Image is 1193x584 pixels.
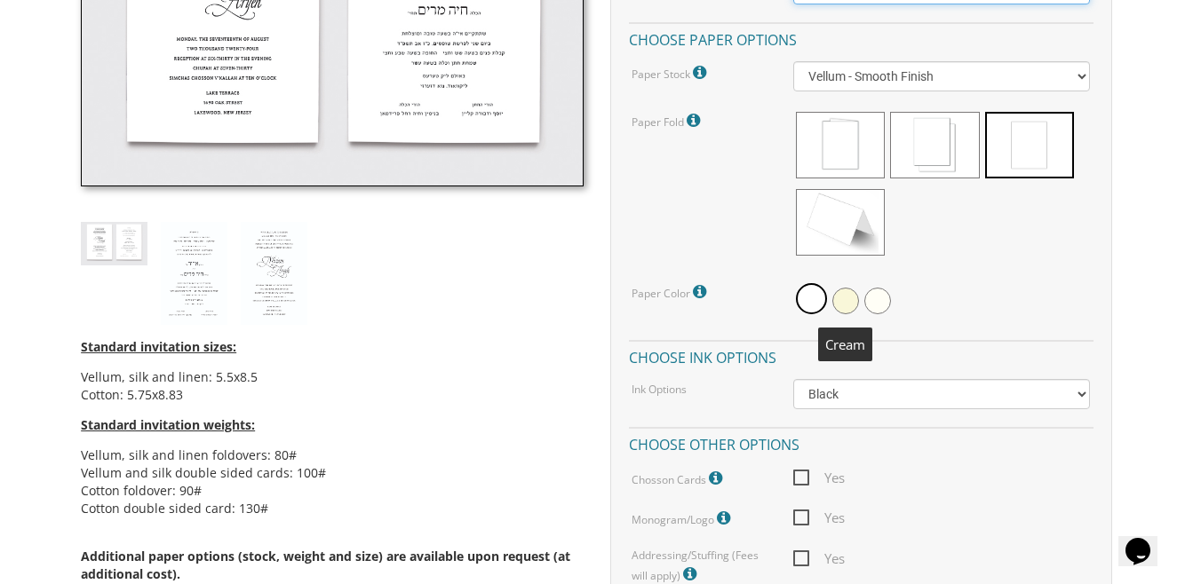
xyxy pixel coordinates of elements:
[1118,513,1175,566] iframe: chat widget
[632,507,735,530] label: Monogram/Logo
[632,280,711,304] label: Paper Color
[81,500,583,517] li: Cotton double sided card: 130#
[793,507,845,529] span: Yes
[241,222,307,325] img: style13_eng.jpg
[629,340,1094,371] h4: Choose ink options
[629,427,1094,458] h4: Choose other options
[81,222,147,265] img: style13_thumb.jpg
[81,446,583,464] li: Vellum, silk and linen foldovers: 80#
[81,386,583,404] li: Cotton: 5.75x8.83
[81,338,236,355] span: Standard invitation sizes:
[81,464,583,482] li: Vellum and silk double sided cards: 100#
[793,548,845,570] span: Yes
[632,467,727,490] label: Chosson Cards
[161,222,227,325] img: style13_heb.jpg
[793,467,845,489] span: Yes
[81,416,255,433] span: Standard invitation weights:
[81,482,583,500] li: Cotton foldover: 90#
[632,61,711,84] label: Paper Stock
[632,109,704,132] label: Paper Fold
[81,368,583,386] li: Vellum, silk and linen: 5.5x8.5
[629,22,1094,53] h4: Choose paper options
[632,382,687,397] label: Ink Options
